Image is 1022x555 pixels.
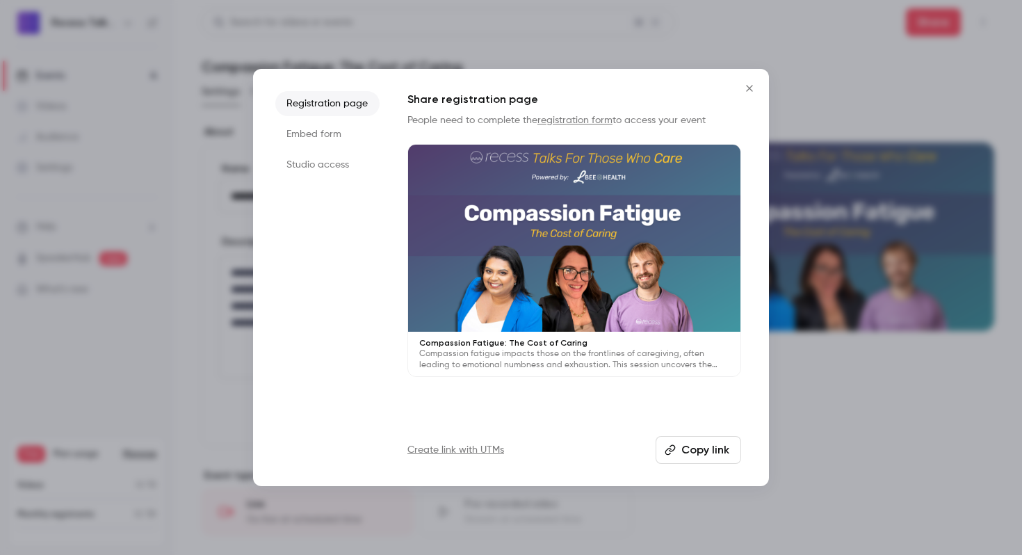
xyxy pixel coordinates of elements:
[275,152,380,177] li: Studio access
[407,144,741,377] a: Compassion Fatigue: The Cost of CaringCompassion fatigue impacts those on the frontlines of careg...
[419,337,729,348] p: Compassion Fatigue: The Cost of Caring
[407,91,741,108] h1: Share registration page
[736,74,763,102] button: Close
[656,436,741,464] button: Copy link
[537,115,613,125] a: registration form
[275,91,380,116] li: Registration page
[419,348,729,371] p: Compassion fatigue impacts those on the frontlines of caregiving, often leading to emotional numb...
[407,443,504,457] a: Create link with UTMs
[275,122,380,147] li: Embed form
[407,113,741,127] p: People need to complete the to access your event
